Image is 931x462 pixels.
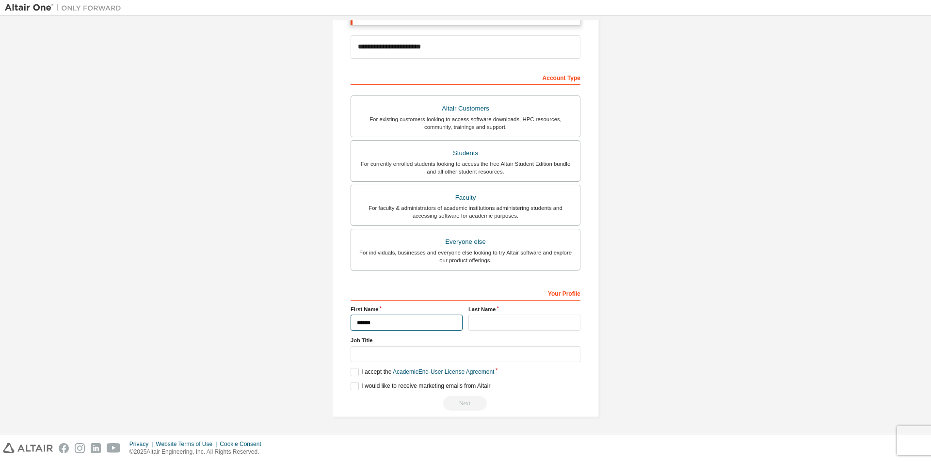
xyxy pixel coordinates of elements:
div: For individuals, businesses and everyone else looking to try Altair software and explore our prod... [357,249,574,264]
img: altair_logo.svg [3,443,53,453]
label: I accept the [351,368,494,376]
label: Last Name [468,305,580,313]
div: For currently enrolled students looking to access the free Altair Student Edition bundle and all ... [357,160,574,175]
img: facebook.svg [59,443,69,453]
div: For existing customers looking to access software downloads, HPC resources, community, trainings ... [357,115,574,131]
img: linkedin.svg [91,443,101,453]
div: Everyone else [357,235,574,249]
img: instagram.svg [75,443,85,453]
div: Account Type [351,69,580,85]
label: I would like to receive marketing emails from Altair [351,382,490,390]
div: For faculty & administrators of academic institutions administering students and accessing softwa... [357,204,574,220]
div: Website Terms of Use [156,440,220,448]
div: Faculty [357,191,574,205]
div: Your Profile [351,285,580,301]
div: Cookie Consent [220,440,267,448]
img: Altair One [5,3,126,13]
div: Privacy [129,440,156,448]
p: © 2025 Altair Engineering, Inc. All Rights Reserved. [129,448,267,456]
label: Job Title [351,336,580,344]
label: First Name [351,305,463,313]
img: youtube.svg [107,443,121,453]
div: Email already exists [351,396,580,411]
div: Students [357,146,574,160]
a: Academic End-User License Agreement [393,368,494,375]
div: Altair Customers [357,102,574,115]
